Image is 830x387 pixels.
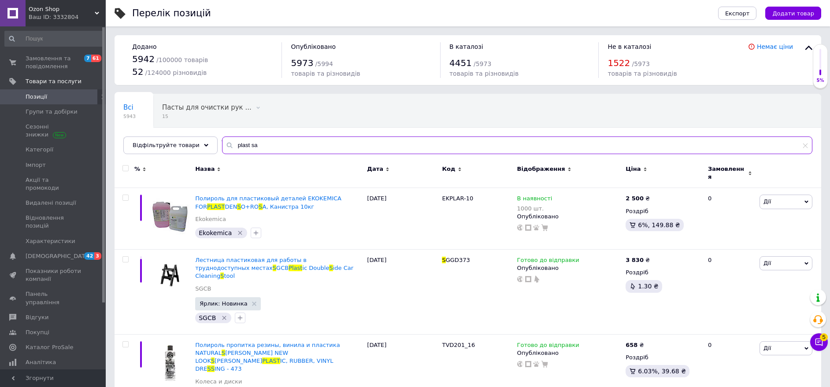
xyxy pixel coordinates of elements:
div: Роздріб [626,269,700,276]
input: Пошук по назві позиції, артикулу і пошуковим запитам [222,136,812,154]
span: Додано [132,43,156,50]
b: 2 500 [626,195,644,202]
b: 3 830 [626,257,644,263]
span: ING - 473 [215,365,241,372]
span: Покупці [26,328,49,336]
a: Колеса и диски [195,378,242,386]
span: / 5973 [474,60,491,67]
div: ₴ [626,195,650,203]
div: ₴ [626,341,644,349]
div: 1000 шт. [517,205,552,212]
span: Назва [195,165,215,173]
a: Полироль для пластиковый деталей EKOKEMICA FORPLASTDENSO+ROSA, Канистра 10кг [195,195,341,210]
div: Опубліковано [517,349,622,357]
span: Панель управління [26,290,82,306]
span: Видалені позиції [26,199,76,207]
span: Пасты для очистки рук ... [162,103,252,111]
span: Дата [367,165,383,173]
span: [PERSON_NAME] NEW LOOK [195,350,288,364]
span: 5 [820,333,828,341]
a: Полироль пропитка резины, винила и пластика NATURALS[PERSON_NAME] NEW LOOKS[PERSON_NAME]PLASTIC, ... [195,342,340,372]
span: Групи та добірки [26,108,78,116]
span: Відгуки [26,313,48,321]
span: Позиції [26,93,47,101]
span: 15 [162,113,252,120]
span: / 100000 товарів [156,56,208,63]
span: 61 [91,55,101,62]
span: S [442,257,445,263]
span: 52 [132,66,143,77]
span: Дії [763,260,771,266]
span: Замовлення [708,165,746,181]
span: Характеристики [26,237,75,245]
div: 0 [703,188,757,250]
span: S [329,265,333,271]
span: В наявності [517,195,552,204]
span: товарів та різновидів [608,70,677,77]
div: Опубліковано [517,264,622,272]
span: Показники роботи компанії [26,267,82,283]
span: 6%, 149.88 ₴ [638,221,680,229]
span: S [207,365,211,372]
svg: Видалити мітку [237,229,244,236]
b: 658 [626,342,637,348]
span: DEN [225,203,237,210]
div: 0 [703,249,757,334]
span: 5973 [291,58,313,68]
span: tool [224,273,235,279]
span: В каталозі [449,43,483,50]
div: Перелік позицій [132,9,211,18]
span: Акції та промокоди [26,176,82,192]
span: Дії [763,345,771,351]
span: PLAST [207,203,225,210]
span: / 124000 різновидів [145,69,207,76]
span: GGD373 [446,257,470,263]
span: Лестница пластиковая для работы в труднодоступных местах [195,257,307,271]
span: 42 [84,252,94,260]
span: Відфільтруйте товари [133,142,200,148]
span: S [220,273,224,279]
span: 7 [84,55,91,62]
span: Ekokemica [199,229,232,236]
a: Немає ціни [757,43,793,50]
span: 5942 [132,54,155,64]
svg: Видалити мітку [221,314,228,321]
span: S [259,203,263,210]
span: ic Double [302,265,329,271]
span: / 5994 [315,60,333,67]
span: Ціна [626,165,641,173]
span: PLAST [262,358,280,364]
span: Plast [289,265,302,271]
span: [PERSON_NAME] [215,358,262,364]
span: Відображення [517,165,565,173]
span: Аналітика [26,358,56,366]
span: товарів та різновидів [449,70,519,77]
span: 1522 [608,58,630,68]
div: Моющее для санузла и сантехники [115,128,234,161]
span: S [237,203,241,210]
span: Готово до відправки [517,342,579,351]
input: Пошук [4,31,104,47]
span: Відновлення позицій [26,214,82,230]
a: Ekokemica [195,215,226,223]
div: Ваш ID: 3332804 [29,13,106,21]
span: товарів та різновидів [291,70,360,77]
span: 4451 [449,58,472,68]
span: Не в каталозі [608,43,651,50]
button: Експорт [718,7,757,20]
img: Полироль пропитка резины, винила и пластика NATURAL SHINE NEW LOOK SHINE PLASTIC, RUBBER, VINYL D... [150,341,191,382]
span: % [134,165,140,173]
span: 3 [94,252,101,260]
div: [DATE] [365,249,440,334]
span: S [211,365,215,372]
span: GCB [276,265,289,271]
span: Опубліковано [291,43,336,50]
span: Полироль для пластиковый деталей EKOKEMICA FOR [195,195,341,210]
span: [DEMOGRAPHIC_DATA] [26,252,91,260]
span: Готово до відправки [517,257,579,266]
span: TVD201_16 [442,342,475,348]
a: Лестница пластиковая для работы в труднодоступных местахSGCBPlastic DoubleSide Car CleaningStool [195,257,353,279]
span: Сезонні знижки [26,123,82,139]
div: ₴ [626,256,650,264]
button: Чат з покупцем5 [810,333,828,351]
